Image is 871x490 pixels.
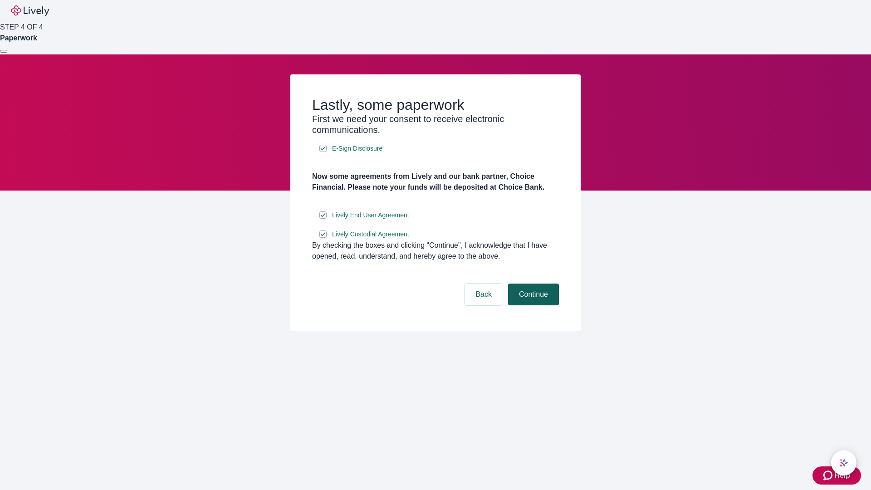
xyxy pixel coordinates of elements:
[330,210,411,221] a: e-sign disclosure document
[812,466,861,485] button: Zendesk support iconHelp
[330,143,384,154] a: e-sign disclosure document
[332,230,409,239] span: Lively Custodial Agreement
[312,96,559,113] h2: Lastly, some paperwork
[834,470,850,481] span: Help
[312,171,559,193] h4: Now some agreements from Lively and our bank partner, Choice Financial. Please note your funds wi...
[330,229,411,240] a: e-sign disclosure document
[823,470,834,481] svg: Zendesk support icon
[312,240,559,262] div: By checking the boxes and clicking “Continue", I acknowledge that I have opened, read, understand...
[332,211,409,220] span: Lively End User Agreement
[508,284,559,305] button: Continue
[312,113,559,135] h3: First we need your consent to receive electronic communications.
[839,458,848,467] svg: Lively AI Assistant
[465,284,503,305] button: Back
[11,5,49,16] img: Lively
[831,450,856,475] button: chat
[332,144,382,153] span: E-Sign Disclosure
